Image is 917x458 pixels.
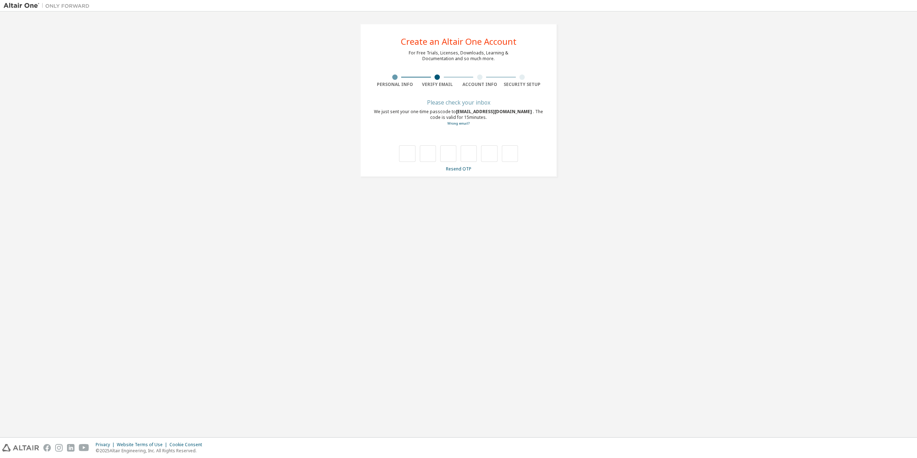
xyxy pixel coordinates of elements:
[2,444,39,452] img: altair_logo.svg
[446,166,471,172] a: Resend OTP
[458,82,501,87] div: Account Info
[43,444,51,452] img: facebook.svg
[447,121,470,126] a: Go back to the registration form
[501,82,544,87] div: Security Setup
[4,2,93,9] img: Altair One
[96,442,117,448] div: Privacy
[374,82,416,87] div: Personal Info
[96,448,206,454] p: © 2025 Altair Engineering, Inc. All Rights Reserved.
[79,444,89,452] img: youtube.svg
[67,444,75,452] img: linkedin.svg
[409,50,508,62] div: For Free Trials, Licenses, Downloads, Learning & Documentation and so much more.
[169,442,206,448] div: Cookie Consent
[401,37,517,46] div: Create an Altair One Account
[374,109,543,126] div: We just sent your one-time passcode to . The code is valid for 15 minutes.
[374,100,543,105] div: Please check your inbox
[416,82,459,87] div: Verify Email
[456,109,533,115] span: [EMAIL_ADDRESS][DOMAIN_NAME]
[55,444,63,452] img: instagram.svg
[117,442,169,448] div: Website Terms of Use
